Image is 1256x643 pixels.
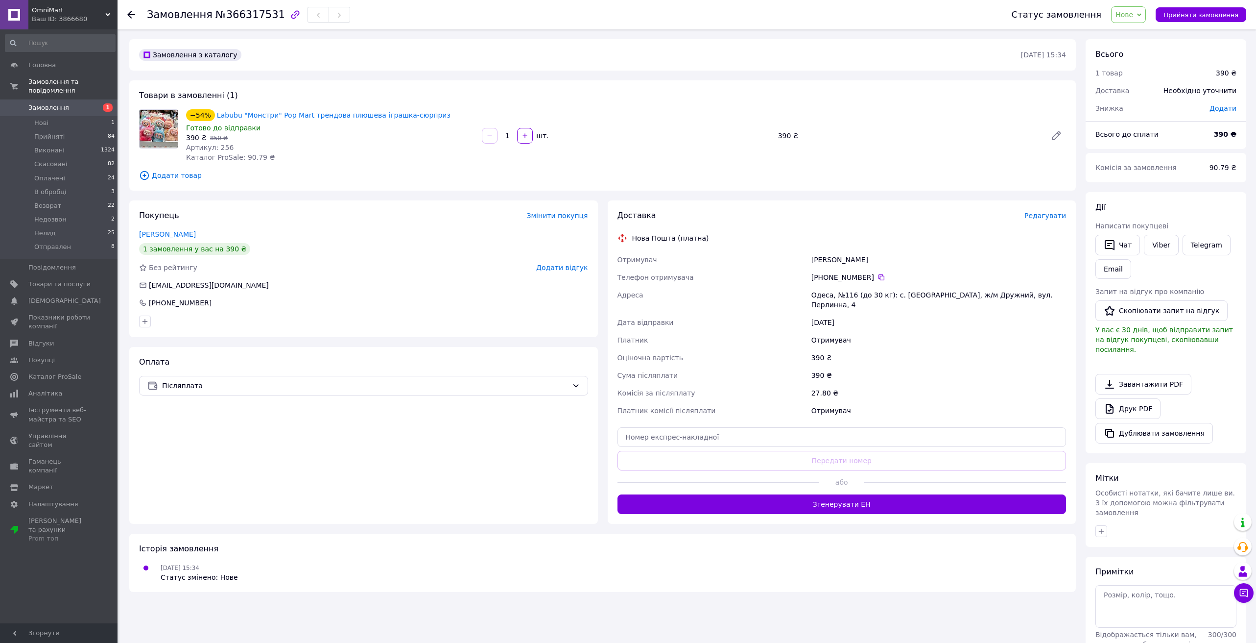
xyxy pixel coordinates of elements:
[108,132,115,141] span: 84
[809,349,1068,367] div: 390 ₴
[28,61,56,70] span: Головна
[139,211,179,220] span: Покупець
[34,188,67,197] span: В обробці
[534,131,549,141] div: шт.
[139,230,196,238] a: [PERSON_NAME]
[28,534,91,543] div: Prom топ
[127,10,135,20] div: Повернутися назад
[34,201,61,210] span: Возврат
[147,9,213,21] span: Замовлення
[617,371,678,379] span: Сума післяплати
[1115,11,1133,19] span: Нове
[617,336,648,344] span: Платник
[1144,235,1178,255] a: Viber
[1046,126,1066,146] a: Редагувати
[32,6,105,15] span: OmniMart
[28,103,69,112] span: Замовлення
[536,264,588,272] span: Додати відгук
[111,188,115,197] span: 3
[28,457,91,475] span: Гаманець компанії
[34,160,68,169] span: Скасовані
[5,34,116,52] input: Пошук
[527,212,588,220] span: Змінити покупця
[617,256,657,264] span: Отримувач
[215,9,285,21] span: №366317531
[149,281,269,289] span: [EMAIL_ADDRESS][DOMAIN_NAME]
[28,263,76,272] span: Повідомлення
[1095,222,1168,230] span: Написати покупцеві
[1209,164,1236,172] span: 90.79 ₴
[1095,259,1131,279] button: Email
[161,565,199,571] span: [DATE] 15:34
[108,174,115,183] span: 24
[217,111,450,119] a: Labubu "Монстри" Pop Mart трендова плюшева іграшка-сюрприз
[139,243,250,255] div: 1 замовлення у вас на 390 ₴
[1095,288,1204,296] span: Запит на відгук про компанію
[630,233,711,243] div: Нова Пошта (платна)
[103,103,113,112] span: 1
[1095,374,1191,395] a: Завантажити PDF
[809,331,1068,349] div: Отримувач
[28,297,101,305] span: [DEMOGRAPHIC_DATA]
[28,517,91,544] span: [PERSON_NAME] та рахунки
[111,215,115,224] span: 2
[108,160,115,169] span: 82
[1095,300,1228,321] button: Скопіювати запит на відгук
[111,243,115,251] span: 8
[108,229,115,238] span: 25
[101,146,115,155] span: 1324
[28,483,53,492] span: Маркет
[1095,326,1233,353] span: У вас є 30 днів, щоб відправити запит на відгук покупцеві, скопіювавши посилання.
[1024,212,1066,220] span: Редагувати
[139,49,241,61] div: Замовлення з каталогу
[1216,68,1236,78] div: 390 ₴
[617,211,656,220] span: Доставка
[34,215,67,224] span: Недозвон
[34,132,65,141] span: Прийняті
[162,380,568,391] span: Післяплата
[1095,423,1213,444] button: Дублювати замовлення
[1095,49,1123,59] span: Всього
[1095,69,1123,77] span: 1 товар
[1095,130,1159,138] span: Всього до сплати
[617,427,1066,447] input: Номер експрес-накладної
[809,314,1068,331] div: [DATE]
[111,119,115,127] span: 1
[1095,473,1119,483] span: Мітки
[1095,489,1235,517] span: Особисті нотатки, які бачите лише ви. З їх допомогою можна фільтрувати замовлення
[28,372,81,381] span: Каталог ProSale
[617,407,716,415] span: Платник комісії післяплати
[34,174,65,183] span: Оплачені
[819,477,864,487] span: або
[149,264,197,272] span: Без рейтингу
[617,354,683,362] span: Оціночна вартість
[1163,11,1238,19] span: Прийняти замовлення
[28,406,91,423] span: Інструменти веб-майстра та SEO
[809,367,1068,384] div: 390 ₴
[617,319,674,326] span: Дата відправки
[1095,164,1177,172] span: Комісія за замовлення
[774,129,1043,143] div: 390 ₴
[139,170,1066,181] span: Додати товар
[34,119,48,127] span: Нові
[1012,10,1102,20] div: Статус замовлення
[1208,631,1236,639] span: 300 / 300
[32,15,118,24] div: Ваш ID: 3866680
[1209,104,1236,112] span: Додати
[1234,583,1254,603] button: Чат з покупцем
[1156,7,1246,22] button: Прийняти замовлення
[108,201,115,210] span: 22
[28,500,78,509] span: Налаштування
[617,495,1066,514] button: Згенерувати ЕН
[28,280,91,289] span: Товари та послуги
[1021,51,1066,59] time: [DATE] 15:34
[809,384,1068,402] div: 27.80 ₴
[186,144,234,151] span: Артикул: 256
[34,146,65,155] span: Виконані
[34,243,71,251] span: Отправлен
[186,134,207,142] span: 390 ₴
[148,298,213,308] div: [PHONE_NUMBER]
[28,356,55,365] span: Покупці
[809,402,1068,420] div: Отримувач
[28,389,62,398] span: Аналітика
